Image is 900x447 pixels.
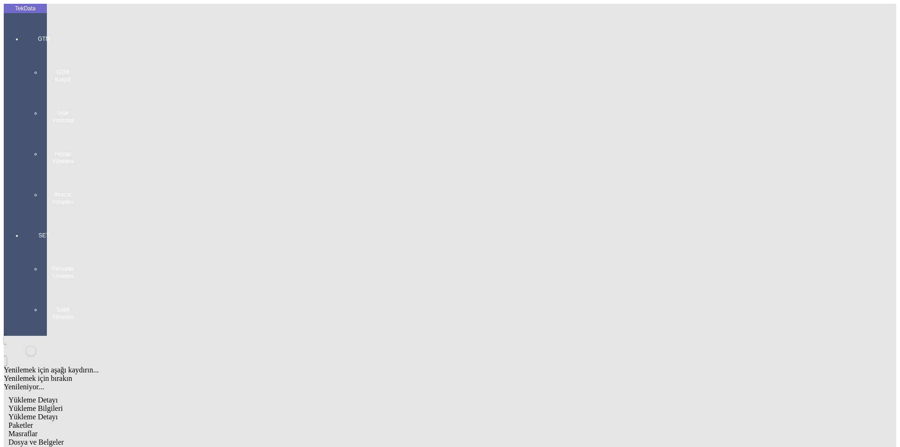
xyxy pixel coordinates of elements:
[4,374,756,383] div: Yenilemek için bırakın
[8,421,33,429] span: Paketler
[49,150,77,165] span: Hesap Yönetimi
[8,413,58,421] span: Yükleme Detayı
[4,366,756,374] div: Yenilemek için aşağı kaydırın...
[8,430,37,438] span: Masraflar
[49,68,77,83] span: GTM Kokpit
[8,396,58,404] span: Yükleme Detayı
[4,5,47,12] div: TekData
[30,232,58,239] span: SET
[49,191,77,206] span: İhracat Yönetimi
[8,438,64,446] span: Dosya ve Belgeler
[49,265,77,280] span: Personel Yönetimi
[8,404,63,412] span: Yükleme Bilgileri
[49,109,77,124] span: Ürün Yönetimi
[49,306,77,321] span: Sabit Yönetimi
[30,35,58,43] span: GTM
[4,383,756,391] div: Yenileniyor...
